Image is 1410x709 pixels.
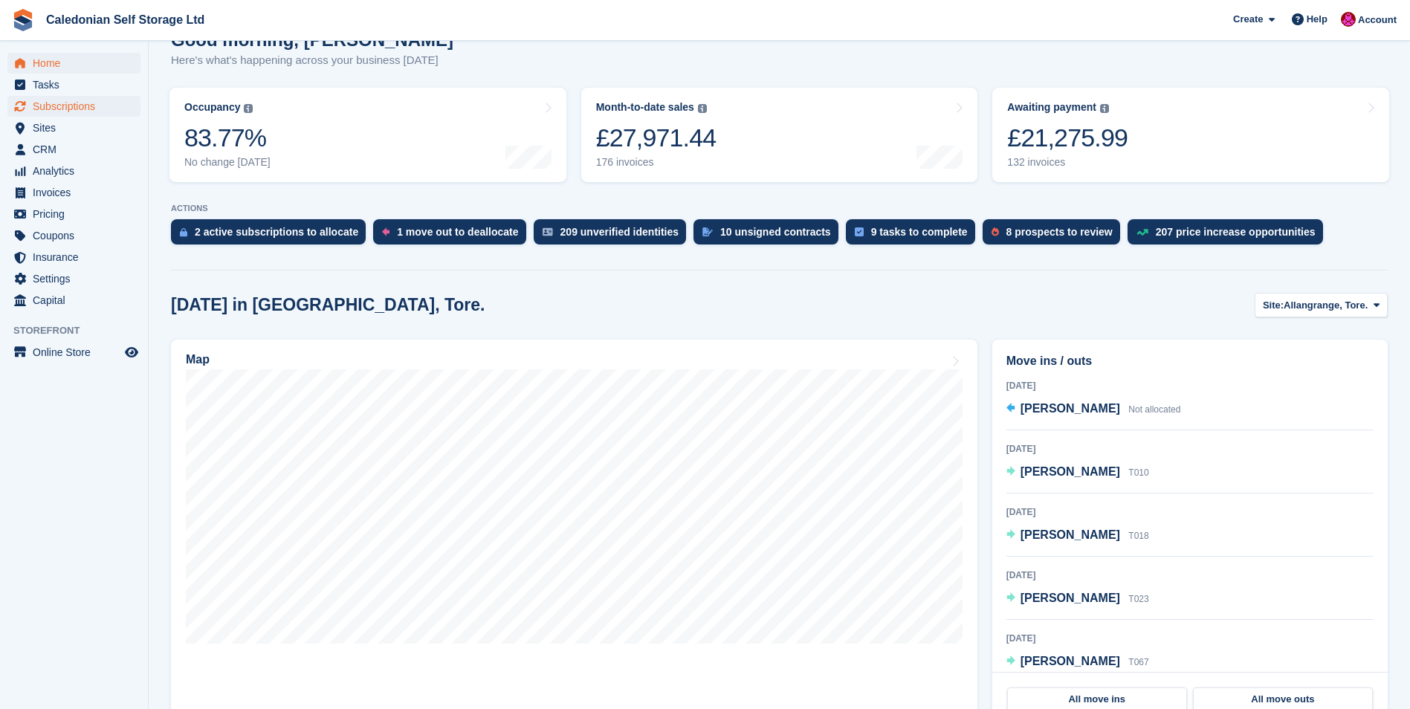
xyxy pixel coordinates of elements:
span: Account [1358,13,1397,27]
a: menu [7,182,140,203]
a: 1 move out to deallocate [373,219,533,252]
span: T010 [1128,467,1148,478]
a: [PERSON_NAME] Not allocated [1006,400,1181,419]
a: menu [7,96,140,117]
div: £27,971.44 [596,123,717,153]
span: Pricing [33,204,122,224]
a: menu [7,139,140,160]
p: ACTIONS [171,204,1388,213]
img: Donald Mathieson [1341,12,1356,27]
span: Settings [33,268,122,289]
span: Sites [33,117,122,138]
a: 9 tasks to complete [846,219,983,252]
a: menu [7,117,140,138]
div: Occupancy [184,101,240,114]
a: 207 price increase opportunities [1128,219,1330,252]
a: menu [7,74,140,95]
a: [PERSON_NAME] T010 [1006,463,1149,482]
div: 209 unverified identities [560,226,679,238]
img: price_increase_opportunities-93ffe204e8149a01c8c9dc8f82e8f89637d9d84a8eef4429ea346261dce0b2c0.svg [1136,229,1148,236]
div: No change [DATE] [184,156,271,169]
span: Online Store [33,342,122,363]
a: 10 unsigned contracts [693,219,846,252]
span: [PERSON_NAME] [1021,592,1120,604]
span: Coupons [33,225,122,246]
a: Preview store [123,343,140,361]
div: [DATE] [1006,569,1374,582]
a: menu [7,342,140,363]
span: T067 [1128,657,1148,667]
div: 10 unsigned contracts [720,226,831,238]
span: Invoices [33,182,122,203]
div: 83.77% [184,123,271,153]
div: 207 price increase opportunities [1156,226,1316,238]
span: Analytics [33,161,122,181]
a: Awaiting payment £21,275.99 132 invoices [992,88,1389,182]
a: menu [7,161,140,181]
a: 8 prospects to review [983,219,1128,252]
img: task-75834270c22a3079a89374b754ae025e5fb1db73e45f91037f5363f120a921f8.svg [855,227,864,236]
span: [PERSON_NAME] [1021,402,1120,415]
img: move_outs_to_deallocate_icon-f764333ba52eb49d3ac5e1228854f67142a1ed5810a6f6cc68b1a99e826820c5.svg [382,227,389,236]
div: 2 active subscriptions to allocate [195,226,358,238]
a: 2 active subscriptions to allocate [171,219,373,252]
span: Capital [33,290,122,311]
a: menu [7,53,140,74]
img: active_subscription_to_allocate_icon-d502201f5373d7db506a760aba3b589e785aa758c864c3986d89f69b8ff3... [180,227,187,237]
a: Month-to-date sales £27,971.44 176 invoices [581,88,978,182]
a: [PERSON_NAME] T067 [1006,653,1149,672]
div: [DATE] [1006,442,1374,456]
span: Insurance [33,247,122,268]
a: menu [7,225,140,246]
h2: [DATE] in [GEOGRAPHIC_DATA], Tore. [171,295,485,315]
h2: Move ins / outs [1006,352,1374,370]
div: [DATE] [1006,379,1374,392]
div: 1 move out to deallocate [397,226,518,238]
div: 8 prospects to review [1006,226,1113,238]
a: [PERSON_NAME] T023 [1006,589,1149,609]
img: icon-info-grey-7440780725fd019a000dd9b08b2336e03edf1995a4989e88bcd33f0948082b44.svg [244,104,253,113]
span: Storefront [13,323,148,338]
a: menu [7,268,140,289]
span: Allangrange, Tore. [1284,298,1368,313]
span: Tasks [33,74,122,95]
img: prospect-51fa495bee0391a8d652442698ab0144808aea92771e9ea1ae160a38d050c398.svg [992,227,999,236]
a: Occupancy 83.77% No change [DATE] [169,88,566,182]
a: Caledonian Self Storage Ltd [40,7,210,32]
span: CRM [33,139,122,160]
h2: Map [186,353,210,366]
a: menu [7,290,140,311]
div: [DATE] [1006,505,1374,519]
button: Site: Allangrange, Tore. [1255,293,1388,317]
span: [PERSON_NAME] [1021,528,1120,541]
span: [PERSON_NAME] [1021,465,1120,478]
span: T023 [1128,594,1148,604]
div: [DATE] [1006,632,1374,645]
span: [PERSON_NAME] [1021,655,1120,667]
span: Not allocated [1128,404,1180,415]
div: £21,275.99 [1007,123,1128,153]
span: Create [1233,12,1263,27]
img: stora-icon-8386f47178a22dfd0bd8f6a31ec36ba5ce8667c1dd55bd0f319d3a0aa187defe.svg [12,9,34,31]
img: verify_identity-adf6edd0f0f0b5bbfe63781bf79b02c33cf7c696d77639b501bdc392416b5a36.svg [543,227,553,236]
img: icon-info-grey-7440780725fd019a000dd9b08b2336e03edf1995a4989e88bcd33f0948082b44.svg [698,104,707,113]
div: 176 invoices [596,156,717,169]
span: Site: [1263,298,1284,313]
a: 209 unverified identities [534,219,694,252]
div: Month-to-date sales [596,101,694,114]
a: menu [7,247,140,268]
div: 9 tasks to complete [871,226,968,238]
p: Here's what's happening across your business [DATE] [171,52,453,69]
span: Home [33,53,122,74]
img: icon-info-grey-7440780725fd019a000dd9b08b2336e03edf1995a4989e88bcd33f0948082b44.svg [1100,104,1109,113]
img: contract_signature_icon-13c848040528278c33f63329250d36e43548de30e8caae1d1a13099fd9432cc5.svg [702,227,713,236]
a: menu [7,204,140,224]
a: [PERSON_NAME] T018 [1006,526,1149,545]
div: 132 invoices [1007,156,1128,169]
span: Subscriptions [33,96,122,117]
span: T018 [1128,531,1148,541]
div: Awaiting payment [1007,101,1096,114]
span: Help [1307,12,1327,27]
